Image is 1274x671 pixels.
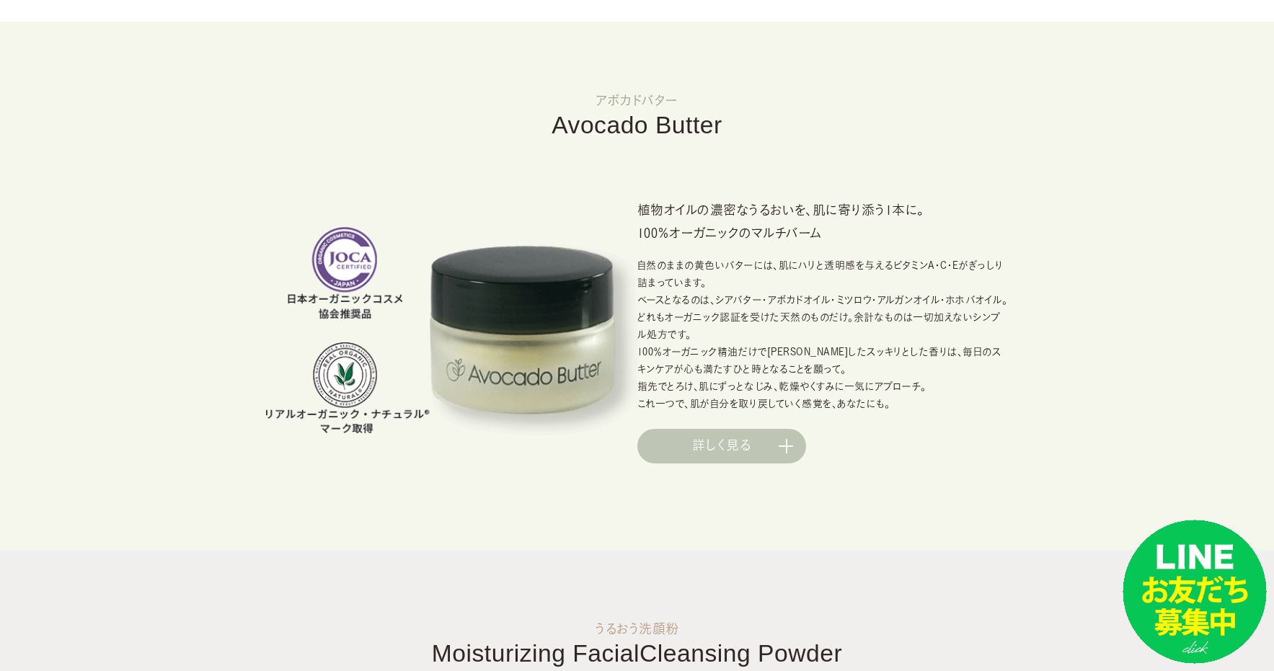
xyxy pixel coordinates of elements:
[552,112,722,138] span: Avocado Butter
[637,199,1009,245] h3: 植物オイルの濃密なうるおいを、肌に寄り添う1本に。 100％オーガニックのマルチバーム
[637,257,1009,413] p: 自然のままの黄色いバターには、肌にハリと透明感を与えるビタミンA・C・Eがぎっしり詰まっています。 ベースとなるのは、シアバター・アボカドオイル・ミツロウ・アルガンオイル・ホホバオイル。 どれも...
[29,94,1245,107] small: アボカドバター
[266,227,637,435] img: アボカドバター
[29,622,1245,635] small: うるおう洗顔粉
[637,429,806,463] a: 詳しく見る
[432,640,842,667] span: Moisturizing Facial Cleansing Powder
[1123,520,1267,664] img: small_line.png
